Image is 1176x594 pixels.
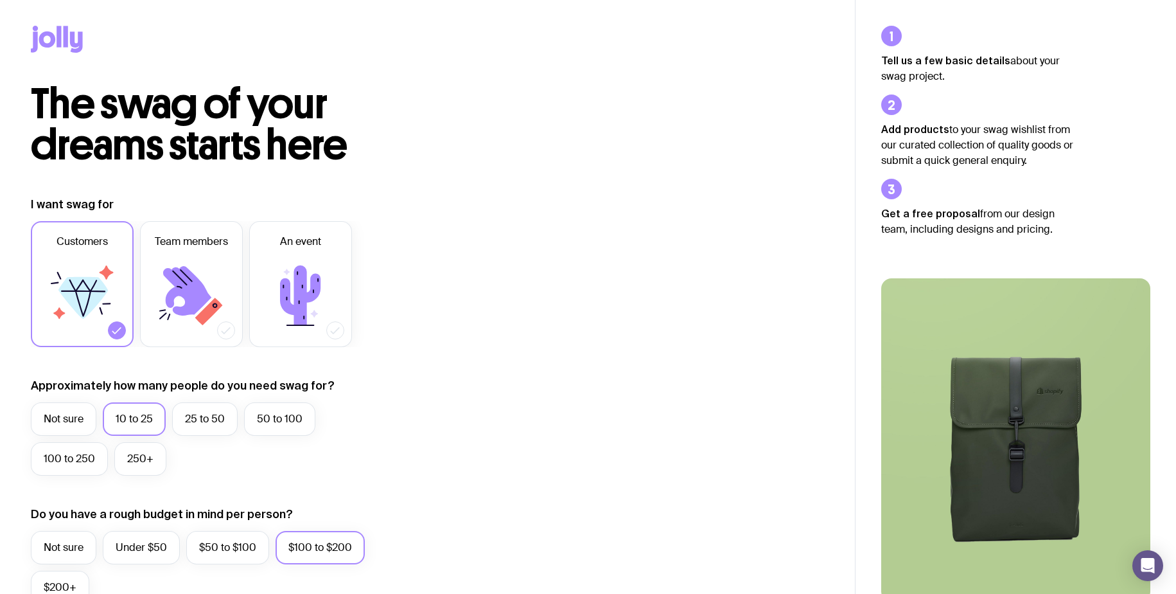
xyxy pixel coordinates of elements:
[280,234,321,249] span: An event
[31,378,335,393] label: Approximately how many people do you need swag for?
[244,402,315,436] label: 50 to 100
[881,208,980,219] strong: Get a free proposal
[172,402,238,436] label: 25 to 50
[114,442,166,476] label: 250+
[57,234,108,249] span: Customers
[881,123,949,135] strong: Add products
[1132,550,1163,581] div: Open Intercom Messenger
[31,197,114,212] label: I want swag for
[31,402,96,436] label: Not sure
[881,206,1074,237] p: from our design team, including designs and pricing.
[881,53,1074,84] p: about your swag project.
[155,234,228,249] span: Team members
[276,531,365,564] label: $100 to $200
[186,531,269,564] label: $50 to $100
[103,531,180,564] label: Under $50
[881,122,1074,168] p: to your swag wishlist from our curated collection of quality goods or submit a quick general enqu...
[881,55,1010,66] strong: Tell us a few basic details
[103,402,166,436] label: 10 to 25
[31,78,347,170] span: The swag of your dreams starts here
[31,442,108,476] label: 100 to 250
[31,507,293,522] label: Do you have a rough budget in mind per person?
[31,531,96,564] label: Not sure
